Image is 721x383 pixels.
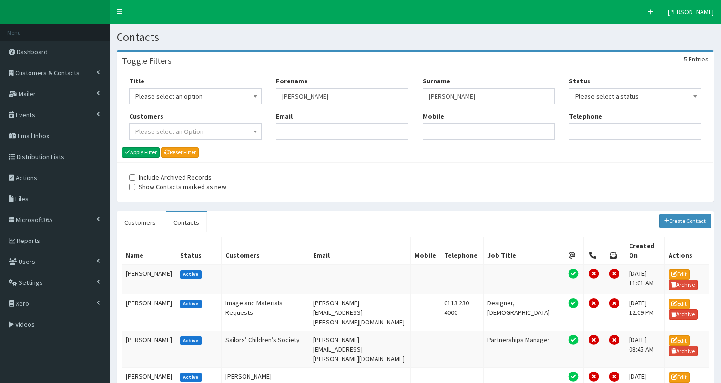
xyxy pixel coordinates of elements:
a: Archive [669,346,698,356]
td: [DATE] 08:45 AM [625,331,664,368]
label: Active [180,300,202,308]
label: Active [180,336,202,345]
label: Forename [276,76,308,86]
button: Apply Filter [122,147,160,158]
h1: Contacts [117,31,714,43]
label: Telephone [569,111,602,121]
span: Mailer [19,90,36,98]
span: Distribution Lists [17,152,64,161]
span: Customers & Contacts [15,69,80,77]
th: Job Title [483,237,563,264]
a: Edit [669,299,690,309]
th: Name [122,237,176,264]
input: Show Contacts marked as new [129,184,135,190]
a: Reset Filter [161,147,199,158]
a: Create Contact [659,214,711,228]
th: Post Permission [604,237,625,264]
input: Include Archived Records [129,174,135,181]
label: Status [569,76,590,86]
th: Email Permission [563,237,583,264]
span: Email Inbox [18,131,49,140]
a: Customers [117,212,163,232]
label: Include Archived Records [129,172,212,182]
th: Status [176,237,222,264]
span: Reports [17,236,40,245]
span: Dashboard [17,48,48,56]
th: Email [309,237,410,264]
td: 0113 230 4000 [440,294,483,331]
td: [PERSON_NAME][EMAIL_ADDRESS][PERSON_NAME][DOMAIN_NAME] [309,331,410,368]
span: Users [19,257,35,266]
a: Archive [669,309,698,320]
td: [PERSON_NAME] [122,294,176,331]
td: [PERSON_NAME] [122,264,176,294]
a: Edit [669,269,690,280]
span: Microsoft365 [16,215,52,224]
span: Please select an Option [135,127,203,136]
th: Telephone [440,237,483,264]
span: Entries [689,55,709,63]
td: [PERSON_NAME] [122,331,176,368]
span: Please select a status [575,90,695,103]
td: [DATE] 12:09 PM [625,294,664,331]
span: Files [15,194,29,203]
label: Active [180,270,202,279]
span: Settings [19,278,43,287]
label: Active [180,373,202,382]
span: Please select an option [129,88,262,104]
th: Created On [625,237,664,264]
td: Designer, [DEMOGRAPHIC_DATA] [483,294,563,331]
label: Customers [129,111,163,121]
label: Mobile [423,111,444,121]
th: Actions [664,237,709,264]
th: Customers [221,237,309,264]
td: Image and Materials Requests [221,294,309,331]
span: [PERSON_NAME] [668,8,714,16]
label: Email [276,111,293,121]
label: Show Contacts marked as new [129,182,226,191]
span: Events [16,111,35,119]
span: Actions [16,173,37,182]
th: Telephone Permission [584,237,604,264]
td: Partnerships Manager [483,331,563,368]
a: Contacts [166,212,207,232]
span: Please select an option [135,90,255,103]
span: Xero [16,299,29,308]
h3: Toggle Filters [122,57,172,65]
span: 5 [684,55,687,63]
a: Edit [669,335,690,346]
label: Surname [423,76,450,86]
label: Title [129,76,144,86]
td: [PERSON_NAME][EMAIL_ADDRESS][PERSON_NAME][DOMAIN_NAME] [309,294,410,331]
td: [DATE] 11:01 AM [625,264,664,294]
span: Please select a status [569,88,701,104]
td: Sailors’ Children’s Society [221,331,309,368]
a: Archive [669,280,698,290]
a: Edit [669,372,690,383]
span: Videos [15,320,35,329]
th: Mobile [410,237,440,264]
